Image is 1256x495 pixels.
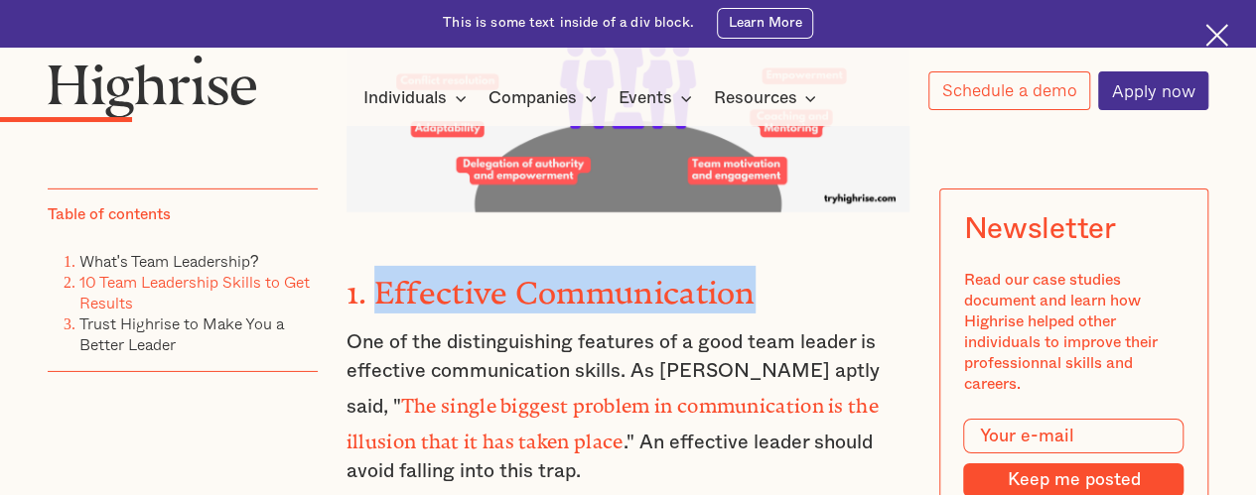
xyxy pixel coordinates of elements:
[79,270,310,314] a: 10 Team Leadership Skills to Get Results
[1098,71,1208,110] a: Apply now
[347,328,910,487] p: One of the distinguishing features of a good team leader is effective communication skills. As [P...
[79,249,259,273] a: What's Team Leadership?
[717,8,813,39] a: Learn More
[363,86,473,110] div: Individuals
[347,395,879,442] strong: The single biggest problem in communication is the illusion that it has taken place
[443,14,694,33] div: This is some text inside of a div block.
[713,86,796,110] div: Resources
[363,86,447,110] div: Individuals
[963,419,1184,454] input: Your e-mail
[928,71,1090,110] a: Schedule a demo
[963,212,1115,246] div: Newsletter
[619,86,698,110] div: Events
[1205,24,1228,47] img: Cross icon
[48,55,257,118] img: Highrise logo
[488,86,577,110] div: Companies
[347,275,756,295] strong: 1. Effective Communication
[48,204,171,225] div: Table of contents
[963,270,1184,395] div: Read our case studies document and learn how Highrise helped other individuals to improve their p...
[713,86,822,110] div: Resources
[488,86,603,110] div: Companies
[79,311,284,356] a: Trust Highrise to Make You a Better Leader
[619,86,672,110] div: Events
